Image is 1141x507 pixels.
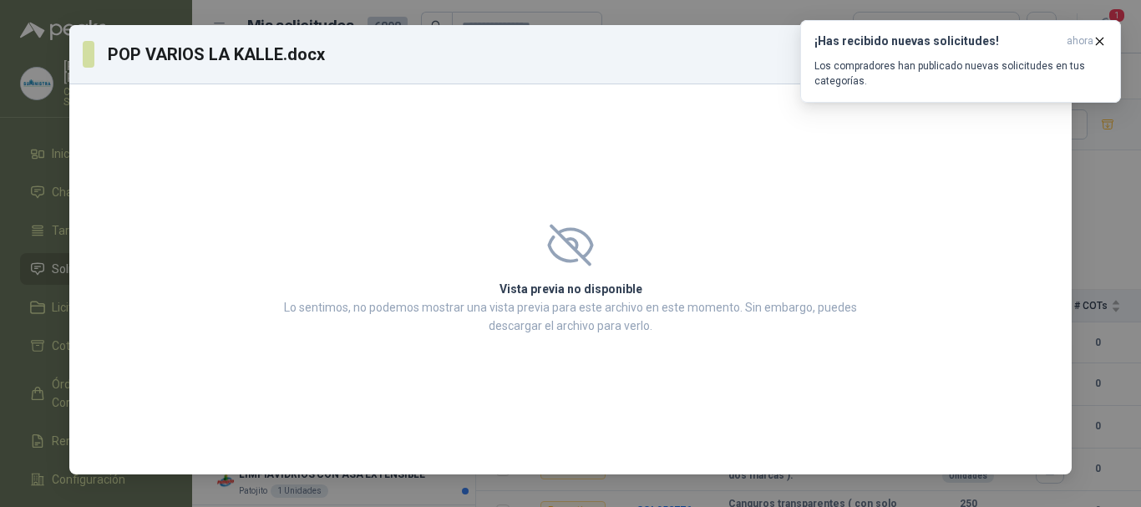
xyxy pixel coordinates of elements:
h3: POP VARIOS LA KALLE.docx [108,42,327,67]
button: ¡Has recibido nuevas solicitudes!ahora Los compradores han publicado nuevas solicitudes en tus ca... [800,20,1121,103]
p: Los compradores han publicado nuevas solicitudes en tus categorías. [814,58,1107,89]
h3: ¡Has recibido nuevas solicitudes! [814,34,1060,48]
p: Lo sentimos, no podemos mostrar una vista previa para este archivo en este momento. Sin embargo, ... [279,298,862,335]
span: ahora [1067,34,1093,48]
h2: Vista previa no disponible [279,280,862,298]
